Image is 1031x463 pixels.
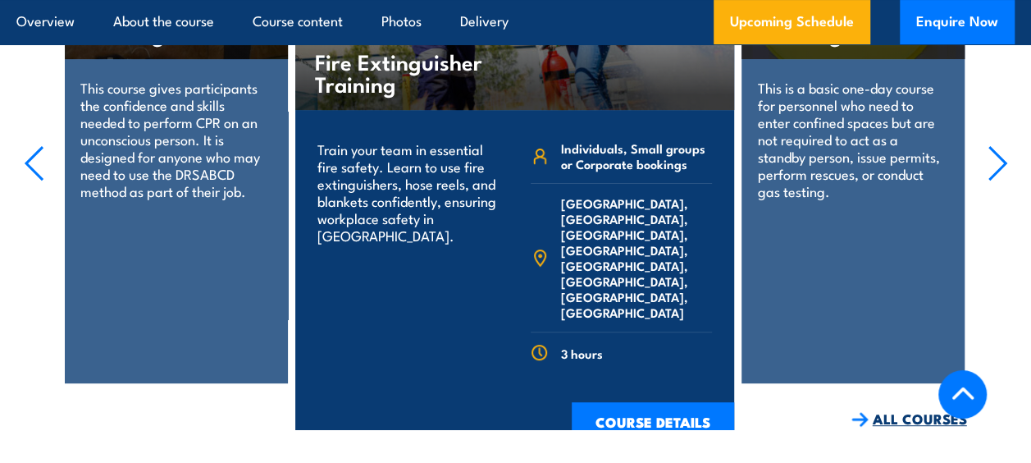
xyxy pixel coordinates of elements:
span: Individuals, Small groups or Corporate bookings [561,140,712,172]
a: COURSE DETAILS [572,402,734,445]
h4: Fire Extinguisher Training [315,50,508,94]
span: 3 hours [561,346,603,361]
a: ALL COURSES [851,410,967,429]
p: This course gives participants the confidence and skills needed to perform CPR on an unconscious ... [80,79,271,199]
p: This is a basic one-day course for personnel who need to enter confined spaces but are not requir... [758,79,949,199]
p: Train your team in essential fire safety. Learn to use fire extinguishers, hose reels, and blanke... [317,140,499,244]
span: [GEOGRAPHIC_DATA], [GEOGRAPHIC_DATA], [GEOGRAPHIC_DATA], [GEOGRAPHIC_DATA], [GEOGRAPHIC_DATA], [G... [561,195,712,320]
